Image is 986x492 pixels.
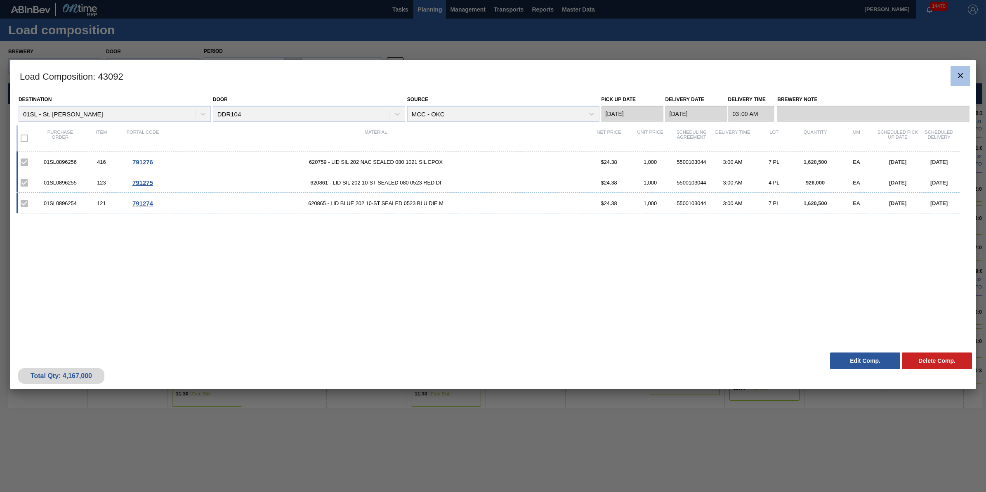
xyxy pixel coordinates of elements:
[40,159,81,165] div: 01SL0896256
[930,159,948,165] span: [DATE]
[132,179,153,186] span: 791275
[853,159,860,165] span: EA
[40,200,81,206] div: 01SL0896254
[19,97,52,102] label: Destination
[712,130,753,147] div: Delivery Time
[122,158,163,166] div: Go to Order
[588,200,630,206] div: $24.38
[918,130,960,147] div: Scheduled Delivery
[24,372,98,380] div: Total Qty: 4,167,000
[132,158,153,166] span: 791276
[671,180,712,186] div: 5500103044
[712,200,753,206] div: 3:00 AM
[836,130,877,147] div: UM
[902,352,972,369] button: Delete Comp.
[163,180,588,186] span: 620861 - LID SIL 202 10-ST SEALED 080 0523 RED DI
[122,200,163,207] div: Go to Order
[40,130,81,147] div: Purchase order
[602,97,636,102] label: Pick up Date
[889,180,906,186] span: [DATE]
[889,200,906,206] span: [DATE]
[588,130,630,147] div: Net Price
[830,352,900,369] button: Edit Comp.
[630,180,671,186] div: 1,000
[213,97,228,102] label: Door
[795,130,836,147] div: Quantity
[81,200,122,206] div: 121
[132,200,153,207] span: 791274
[853,180,860,186] span: EA
[10,60,976,92] h3: Load Composition : 43092
[163,159,588,165] span: 620759 - LID SIL 202 NAC SEALED 080 1021 SIL EPOX
[122,130,163,147] div: Portal code
[930,200,948,206] span: [DATE]
[671,159,712,165] div: 5500103044
[853,200,860,206] span: EA
[671,130,712,147] div: Scheduling Agreement
[804,159,827,165] span: 1,620,500
[630,130,671,147] div: Unit Price
[753,200,795,206] div: 7 PL
[877,130,918,147] div: Scheduled Pick up Date
[753,130,795,147] div: Lot
[81,180,122,186] div: 123
[630,200,671,206] div: 1,000
[588,159,630,165] div: $24.38
[930,180,948,186] span: [DATE]
[163,200,588,206] span: 620865 - LID BLUE 202 10-ST SEALED 0523 BLU DIE M
[81,130,122,147] div: Item
[889,159,906,165] span: [DATE]
[804,200,827,206] span: 1,620,500
[665,106,727,122] input: mm/dd/yyyy
[753,180,795,186] div: 4 PL
[122,179,163,186] div: Go to Order
[602,106,663,122] input: mm/dd/yyyy
[40,180,81,186] div: 01SL0896255
[81,159,122,165] div: 416
[665,97,704,102] label: Delivery Date
[728,94,775,106] label: Delivery Time
[407,97,428,102] label: Source
[163,130,588,147] div: Material
[777,94,969,106] label: Brewery Note
[806,180,825,186] span: 926,000
[712,180,753,186] div: 3:00 AM
[671,200,712,206] div: 5500103044
[630,159,671,165] div: 1,000
[753,159,795,165] div: 7 PL
[588,180,630,186] div: $24.38
[712,159,753,165] div: 3:00 AM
